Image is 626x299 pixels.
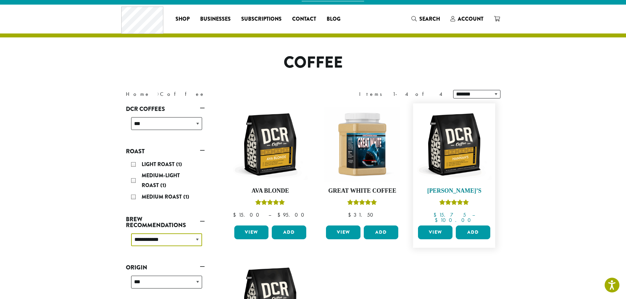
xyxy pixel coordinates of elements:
[126,90,303,98] nav: Breadcrumb
[359,90,443,98] div: Items 1-4 of 4
[416,187,492,195] h4: [PERSON_NAME]’s
[364,225,398,239] button: Add
[233,107,308,223] a: Ava BlondeRated 5.00 out of 5
[200,15,231,23] span: Businesses
[142,172,180,189] span: Medium-Light Roast
[348,211,354,218] span: $
[324,187,400,195] h4: Great White Coffee
[183,193,189,201] span: (1)
[233,211,262,218] bdi: 15.00
[433,211,439,218] span: $
[419,15,440,23] span: Search
[142,193,183,201] span: Medium Roast
[292,15,316,23] span: Contact
[126,115,205,138] div: DCR Coffees
[241,15,282,23] span: Subscriptions
[232,107,308,182] img: DCR-12oz-Ava-Blonde-Stock-scaled.png
[234,225,269,239] a: View
[347,199,377,208] div: Rated 5.00 out of 5
[157,88,159,98] span: ›
[435,217,440,224] span: $
[268,211,271,218] span: –
[126,146,205,157] a: Roast
[326,225,360,239] a: View
[126,231,205,254] div: Brew Recommendations
[126,103,205,115] a: DCR Coffees
[416,107,492,223] a: [PERSON_NAME]’sRated 5.00 out of 5
[255,199,285,208] div: Rated 5.00 out of 5
[277,211,307,218] bdi: 95.00
[170,14,195,24] a: Shop
[433,211,466,218] bdi: 15.75
[142,160,176,168] span: Light Roast
[126,157,205,205] div: Roast
[406,13,445,24] a: Search
[324,107,400,223] a: Great White CoffeeRated 5.00 out of 5 $31.50
[233,211,239,218] span: $
[458,15,483,23] span: Account
[435,217,474,224] bdi: 100.00
[439,199,469,208] div: Rated 5.00 out of 5
[126,262,205,273] a: Origin
[126,91,150,97] a: Home
[277,211,283,218] span: $
[126,214,205,231] a: Brew Recommendations
[272,225,306,239] button: Add
[121,53,505,72] h1: Coffee
[472,211,475,218] span: –
[126,273,205,296] div: Origin
[456,225,490,239] button: Add
[175,15,190,23] span: Shop
[324,107,400,182] img: Great_White_Ground_Espresso_2.png
[418,225,452,239] a: View
[233,187,308,195] h4: Ava Blonde
[176,160,182,168] span: (1)
[416,107,492,182] img: DCR-12oz-Hannahs-Stock-scaled.png
[160,182,166,189] span: (1)
[327,15,340,23] span: Blog
[348,211,376,218] bdi: 31.50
